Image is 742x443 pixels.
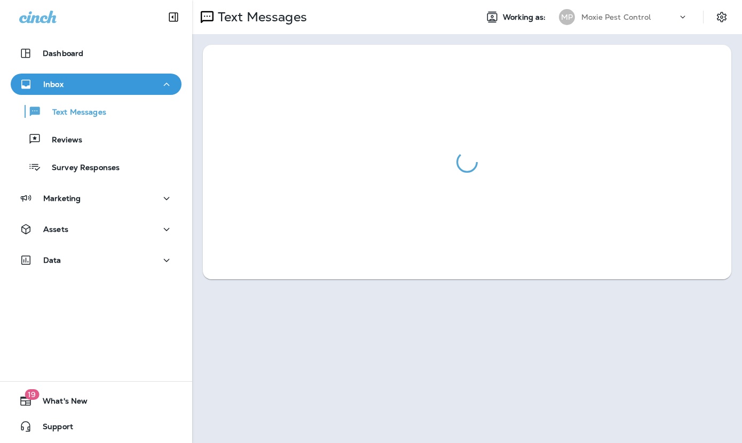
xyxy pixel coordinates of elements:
p: Assets [43,225,68,233]
p: Dashboard [43,49,83,58]
p: Data [43,256,61,264]
button: Inbox [11,74,181,95]
button: Collapse Sidebar [159,6,188,28]
button: Text Messages [11,100,181,123]
button: Settings [712,7,731,27]
span: Support [32,422,73,435]
button: 19What's New [11,390,181,412]
p: Text Messages [42,108,106,118]
p: Marketing [43,194,81,203]
button: Survey Responses [11,156,181,178]
span: What's New [32,397,88,409]
button: Dashboard [11,43,181,64]
p: Inbox [43,80,64,88]
button: Assets [11,219,181,240]
button: Reviews [11,128,181,150]
button: Support [11,416,181,437]
span: 19 [25,389,39,400]
p: Reviews [41,135,82,146]
button: Data [11,249,181,271]
button: Marketing [11,188,181,209]
p: Moxie Pest Control [581,13,651,21]
p: Survey Responses [41,163,120,173]
div: MP [559,9,575,25]
span: Working as: [503,13,548,22]
p: Text Messages [214,9,307,25]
